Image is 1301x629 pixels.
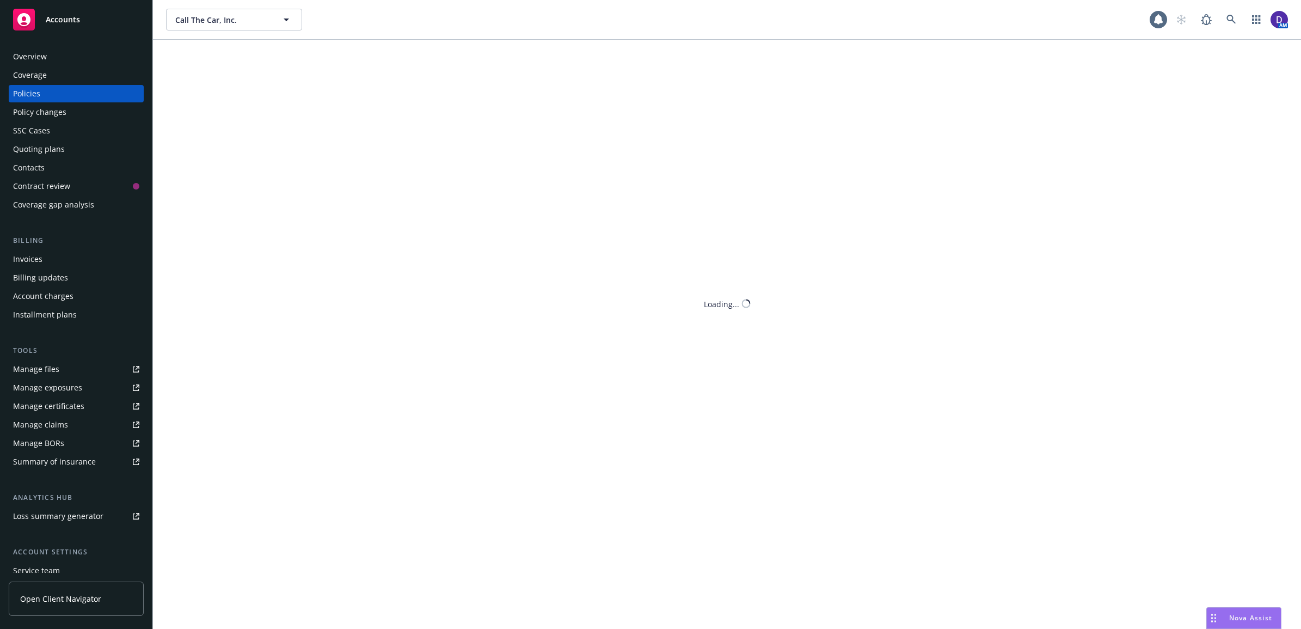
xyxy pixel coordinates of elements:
div: Policies [13,85,40,102]
div: Manage files [13,361,59,378]
a: Accounts [9,4,144,35]
a: Start snowing [1170,9,1192,30]
div: Quoting plans [13,141,65,158]
a: Policy changes [9,103,144,121]
div: Summary of insurance [13,453,96,471]
div: SSC Cases [13,122,50,139]
div: Loss summary generator [13,508,103,525]
div: Installment plans [13,306,77,323]
span: Call The Car, Inc. [175,14,269,26]
div: Manage certificates [13,398,84,415]
span: Accounts [46,15,80,24]
div: Tools [9,345,144,356]
a: Invoices [9,251,144,268]
div: Manage claims [13,416,68,433]
a: Manage files [9,361,144,378]
div: Analytics hub [9,492,144,503]
a: Quoting plans [9,141,144,158]
div: Invoices [13,251,42,268]
div: Coverage [13,66,47,84]
a: Policies [9,85,144,102]
div: Overview [13,48,47,65]
a: Coverage gap analysis [9,196,144,213]
img: photo [1271,11,1288,28]
div: Loading... [704,298,739,309]
a: Contacts [9,159,144,176]
a: SSC Cases [9,122,144,139]
div: Contract review [13,178,70,195]
button: Nova Assist [1206,607,1281,629]
a: Contract review [9,178,144,195]
span: Open Client Navigator [20,593,101,604]
div: Manage BORs [13,435,64,452]
div: Manage exposures [13,379,82,396]
a: Installment plans [9,306,144,323]
a: Overview [9,48,144,65]
a: Service team [9,562,144,579]
a: Loss summary generator [9,508,144,525]
div: Drag to move [1207,608,1220,628]
div: Account charges [13,288,73,305]
a: Report a Bug [1195,9,1217,30]
div: Service team [13,562,60,579]
button: Call The Car, Inc. [166,9,302,30]
a: Manage claims [9,416,144,433]
a: Coverage [9,66,144,84]
div: Account settings [9,547,144,558]
a: Summary of insurance [9,453,144,471]
div: Billing updates [13,269,68,286]
div: Billing [9,235,144,246]
a: Manage certificates [9,398,144,415]
span: Nova Assist [1229,613,1272,622]
a: Manage BORs [9,435,144,452]
a: Billing updates [9,269,144,286]
div: Contacts [13,159,45,176]
div: Policy changes [13,103,66,121]
a: Account charges [9,288,144,305]
a: Switch app [1245,9,1267,30]
div: Coverage gap analysis [13,196,94,213]
a: Manage exposures [9,379,144,396]
a: Search [1220,9,1242,30]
